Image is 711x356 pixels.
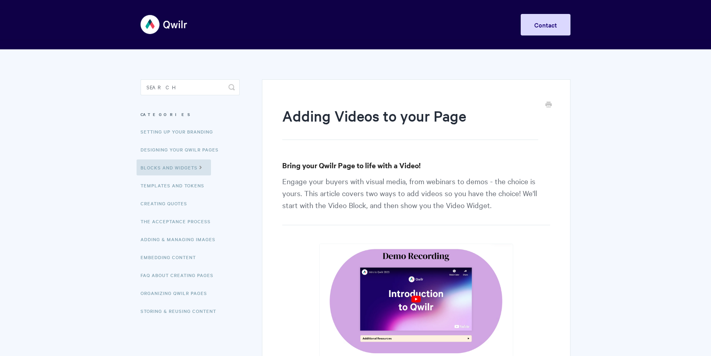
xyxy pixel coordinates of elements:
a: Embedding Content [141,249,202,265]
a: Storing & Reusing Content [141,303,222,319]
a: FAQ About Creating Pages [141,267,219,283]
input: Search [141,79,240,95]
p: Engage your buyers with visual media, from webinars to demos - the choice is yours. This article ... [282,175,550,225]
img: Qwilr Help Center [141,10,188,39]
a: Setting up your Branding [141,124,219,140]
a: Adding & Managing Images [141,231,221,247]
a: Blocks and Widgets [137,159,211,175]
a: Organizing Qwilr Pages [141,285,213,301]
a: Print this Article [545,101,552,110]
h3: Categories [141,107,240,122]
a: The Acceptance Process [141,213,217,229]
a: Creating Quotes [141,195,193,211]
a: Templates and Tokens [141,177,210,193]
a: Designing Your Qwilr Pages [141,142,225,157]
h3: Bring your Qwilr Page to life with a Video! [282,160,550,171]
a: Contact [521,14,570,35]
h1: Adding Videos to your Page [282,106,538,140]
